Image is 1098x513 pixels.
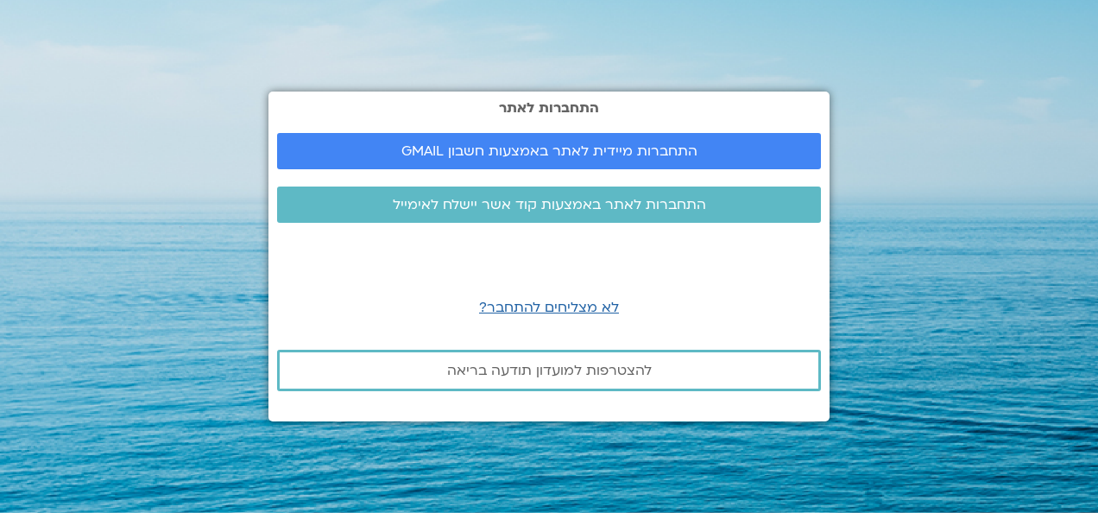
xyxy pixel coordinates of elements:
[277,187,821,223] a: התחברות לאתר באמצעות קוד אשר יישלח לאימייל
[277,350,821,391] a: להצטרפות למועדון תודעה בריאה
[447,363,652,378] span: להצטרפות למועדון תודעה בריאה
[479,298,619,317] a: לא מצליחים להתחבר?
[277,100,821,116] h2: התחברות לאתר
[393,197,706,212] span: התחברות לאתר באמצעות קוד אשר יישלח לאימייל
[401,143,697,159] span: התחברות מיידית לאתר באמצעות חשבון GMAIL
[277,133,821,169] a: התחברות מיידית לאתר באמצעות חשבון GMAIL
